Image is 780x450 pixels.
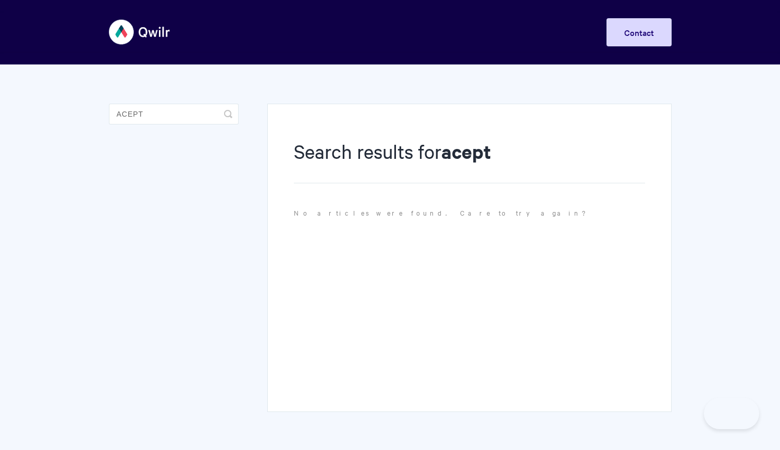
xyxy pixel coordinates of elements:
iframe: Toggle Customer Support [704,398,759,429]
strong: acept [441,139,491,164]
h1: Search results for [294,138,645,183]
a: Contact [606,18,672,46]
img: Qwilr Help Center [109,12,171,52]
input: Search [109,104,239,124]
p: No articles were found. Care to try again? [294,207,645,219]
